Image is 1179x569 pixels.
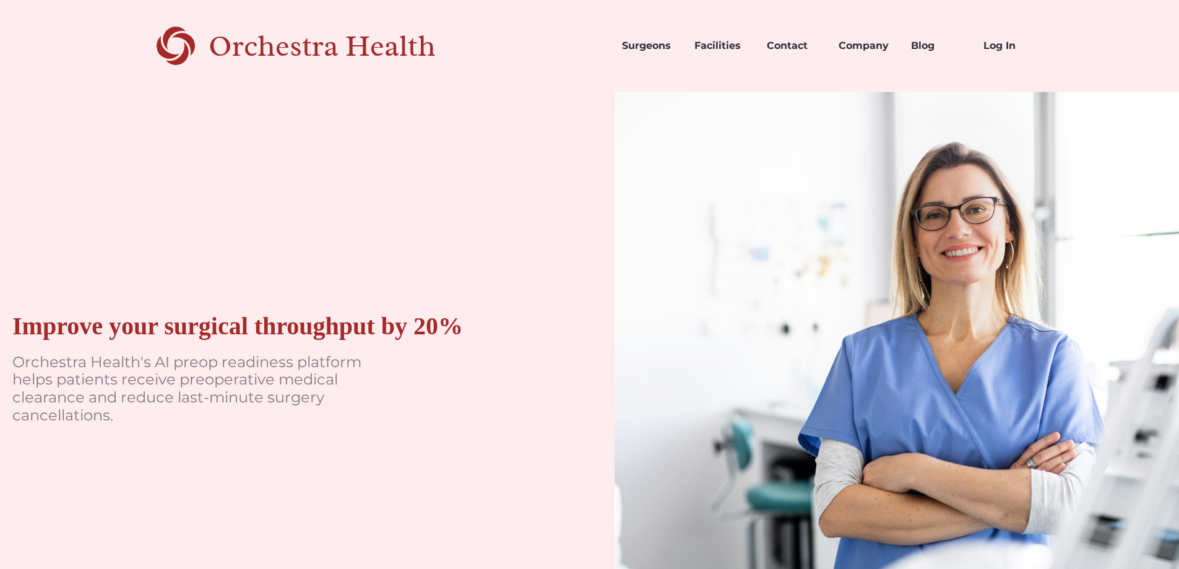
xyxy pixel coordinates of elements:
div: Improve your surgical throughput by 20% [12,311,463,341]
a: Log In [974,25,1046,67]
a: Company [829,25,901,67]
a: home [134,25,479,67]
p: Orchestra Health's AI preop readiness platform helps patients receive preoperative medical cleara... [12,354,384,425]
a: Facilities [685,25,757,67]
a: Blog [901,25,974,67]
div: Orchestra Health [209,33,479,59]
a: Contact [757,25,829,67]
a: Surgeons [612,25,685,67]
